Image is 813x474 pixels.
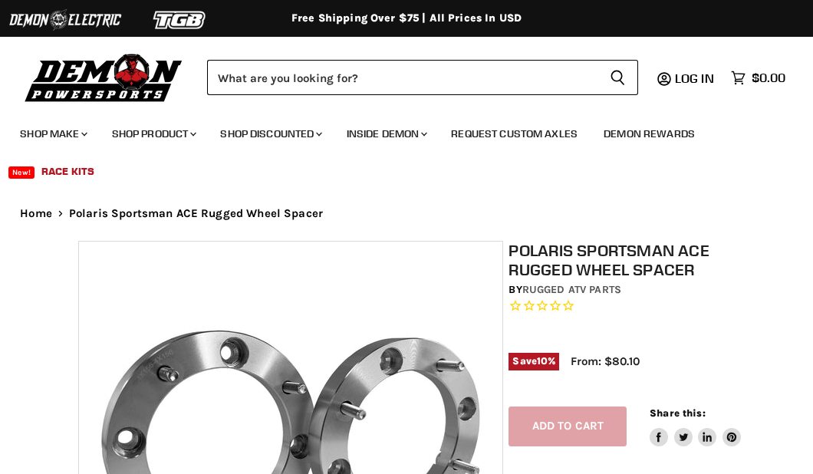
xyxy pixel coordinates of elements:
[8,112,782,187] ul: Main menu
[592,118,706,150] a: Demon Rewards
[207,60,597,95] input: Search
[30,156,106,187] a: Race Kits
[8,166,35,179] span: New!
[597,60,638,95] button: Search
[20,207,52,220] a: Home
[668,71,723,85] a: Log in
[537,355,548,367] span: 10
[650,407,741,447] aside: Share this:
[509,353,559,370] span: Save %
[335,118,437,150] a: Inside Demon
[439,118,589,150] a: Request Custom Axles
[509,298,740,314] span: Rated 0.0 out of 5 stars 0 reviews
[20,50,188,104] img: Demon Powersports
[209,118,331,150] a: Shop Discounted
[723,67,793,89] a: $0.00
[100,118,206,150] a: Shop Product
[752,71,785,85] span: $0.00
[123,5,238,35] img: TGB Logo 2
[207,60,638,95] form: Product
[509,281,740,298] div: by
[650,407,705,419] span: Share this:
[509,241,740,279] h1: Polaris Sportsman ACE Rugged Wheel Spacer
[571,354,640,368] span: From: $80.10
[8,118,97,150] a: Shop Make
[522,283,621,296] a: Rugged ATV Parts
[675,71,714,86] span: Log in
[69,207,323,220] span: Polaris Sportsman ACE Rugged Wheel Spacer
[8,5,123,35] img: Demon Electric Logo 2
